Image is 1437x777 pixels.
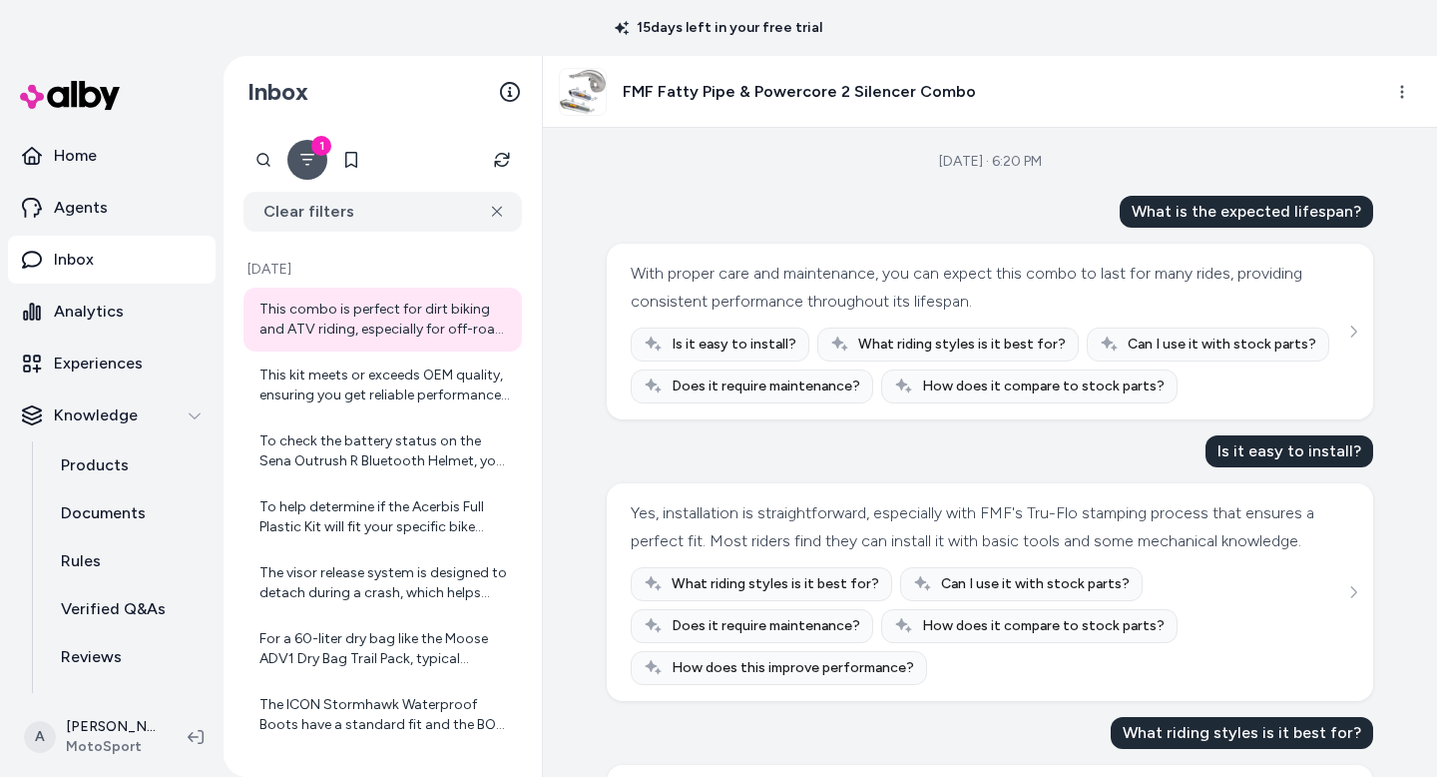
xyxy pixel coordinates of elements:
span: Can I use it with stock parts? [1128,335,1316,355]
button: Refresh [482,140,522,180]
a: Inbox [8,236,216,284]
div: To check the battery status on the Sena Outrush R Bluetooth Helmet, you can typically use the voi... [259,431,510,471]
p: Home [54,144,97,168]
img: alby Logo [20,81,120,110]
button: Filter [287,140,327,180]
a: Survey Questions [41,681,216,729]
div: This kit meets or exceeds OEM quality, ensuring you get reliable performance without the higher c... [259,366,510,405]
a: Products [41,441,216,489]
p: Inbox [54,248,94,272]
p: Documents [61,501,146,525]
p: [DATE] [243,260,522,280]
div: Is it easy to install? [1205,435,1373,467]
div: The ICON Stormhawk Waterproof Boots have a standard fit and the BOA lacing system helps customize... [259,695,510,735]
div: This combo is perfect for dirt biking and ATV riding, especially for off-road enthusiasts looking... [259,300,510,340]
span: What riding styles is it best for? [858,335,1066,355]
div: Yes, installation is straightforward, especially with FMF's Tru-Flo stamping process that ensures... [631,499,1344,555]
div: To help determine if the Acerbis Full Plastic Kit will fit your specific bike model, could you pl... [259,497,510,537]
a: This kit meets or exceeds OEM quality, ensuring you get reliable performance without the higher c... [243,354,522,417]
p: [PERSON_NAME] [66,717,156,737]
a: Experiences [8,340,216,388]
div: With proper care and maintenance, you can expect this combo to last for many rides, providing con... [631,260,1344,316]
p: Reviews [61,645,122,669]
span: What riding styles is it best for? [672,574,879,594]
img: X001-Y001.jpg [560,69,606,115]
a: Analytics [8,288,216,336]
div: [DATE] · 6:20 PM [939,152,1042,172]
div: 1 [311,136,331,156]
span: Can I use it with stock parts? [941,574,1130,594]
span: How does it compare to stock parts? [922,616,1165,636]
button: See more [1341,320,1365,344]
a: Documents [41,489,216,537]
h2: Inbox [247,77,308,107]
span: A [24,721,56,753]
p: Products [61,453,129,477]
span: Does it require maintenance? [672,377,860,396]
div: What is the expected lifespan? [1120,196,1373,228]
p: Knowledge [54,403,138,427]
a: Home [8,132,216,180]
p: Rules [61,549,101,573]
a: Reviews [41,633,216,681]
div: What riding styles is it best for? [1111,717,1373,749]
button: Knowledge [8,391,216,439]
a: Rules [41,537,216,585]
span: MotoSport [66,737,156,757]
p: Analytics [54,300,124,324]
a: Agents [8,184,216,232]
span: Is it easy to install? [672,335,796,355]
a: To check the battery status on the Sena Outrush R Bluetooth Helmet, you can typically use the voi... [243,419,522,483]
div: For a 60-liter dry bag like the Moose ADV1 Dry Bag Trail Pack, typical dimensions usually fall ro... [259,629,510,669]
span: How does this improve performance? [672,658,914,678]
a: Verified Q&As [41,585,216,633]
p: Agents [54,196,108,220]
button: See more [1341,580,1365,604]
button: A[PERSON_NAME]MotoSport [12,705,172,769]
span: How does it compare to stock parts? [922,377,1165,396]
p: 15 days left in your free trial [603,18,834,38]
a: For a 60-liter dry bag like the Moose ADV1 Dry Bag Trail Pack, typical dimensions usually fall ro... [243,617,522,681]
a: To help determine if the Acerbis Full Plastic Kit will fit your specific bike model, could you pl... [243,485,522,549]
a: The ICON Stormhawk Waterproof Boots have a standard fit and the BOA lacing system helps customize... [243,683,522,747]
p: Experiences [54,352,143,376]
button: Clear filters [243,192,522,232]
p: Verified Q&As [61,597,166,621]
span: Does it require maintenance? [672,616,860,636]
a: This combo is perfect for dirt biking and ATV riding, especially for off-road enthusiasts looking... [243,288,522,352]
h3: FMF Fatty Pipe & Powercore 2 Silencer Combo [623,80,976,104]
div: The visor release system is designed to detach during a crash, which helps prevent neck injuries.... [259,563,510,603]
a: The visor release system is designed to detach during a crash, which helps prevent neck injuries.... [243,551,522,615]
